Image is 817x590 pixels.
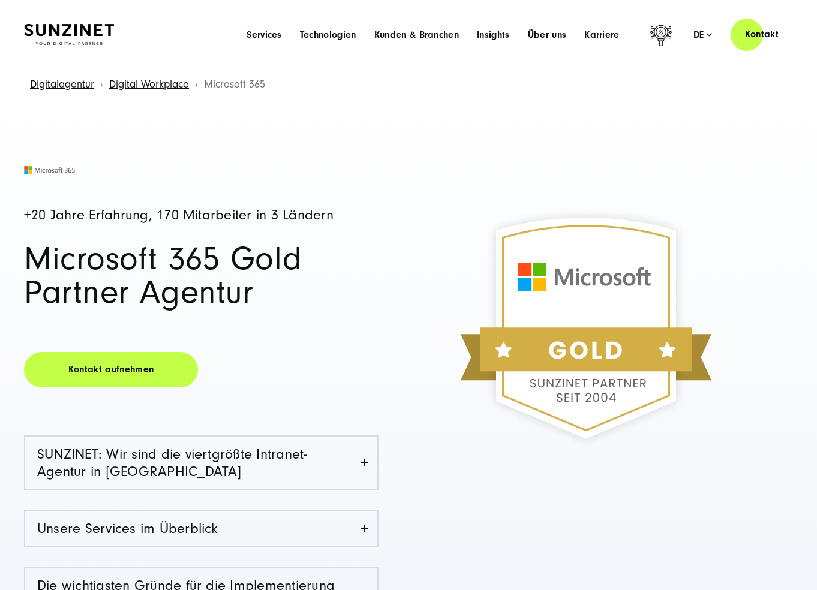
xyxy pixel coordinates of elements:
[25,511,377,546] a: Unsere Services im Überblick
[693,29,713,41] div: de
[24,208,379,223] h4: +20 Jahre Erfahrung, 170 Mitarbeiter in 3 Ländern
[424,166,748,490] img: SUNZINET Gold Partner Microsoft, internationaler Hard- und Softwareentwickler und Technologieunte...
[528,29,567,41] a: Über uns
[24,166,75,174] img: Microsoft 365 Logo - Digitalagentur SUNZINET
[204,78,265,91] span: Microsoft 365
[24,24,114,45] img: SUNZINET Full Service Digital Agentur
[109,78,189,91] a: Digital Workplace
[24,242,379,309] h1: Microsoft 365 Gold Partner Agentur
[25,437,377,489] a: SUNZINET: Wir sind die viertgrößte Intranet-Agentur in [GEOGRAPHIC_DATA]
[374,29,459,41] a: Kunden & Branchen
[584,29,620,41] a: Karriere
[24,352,198,387] a: Kontakt aufnehmen
[30,78,94,91] a: Digitalagentur
[477,29,510,41] a: Insights
[731,17,793,52] a: Kontakt
[300,29,356,41] a: Technologien
[247,29,282,41] a: Services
